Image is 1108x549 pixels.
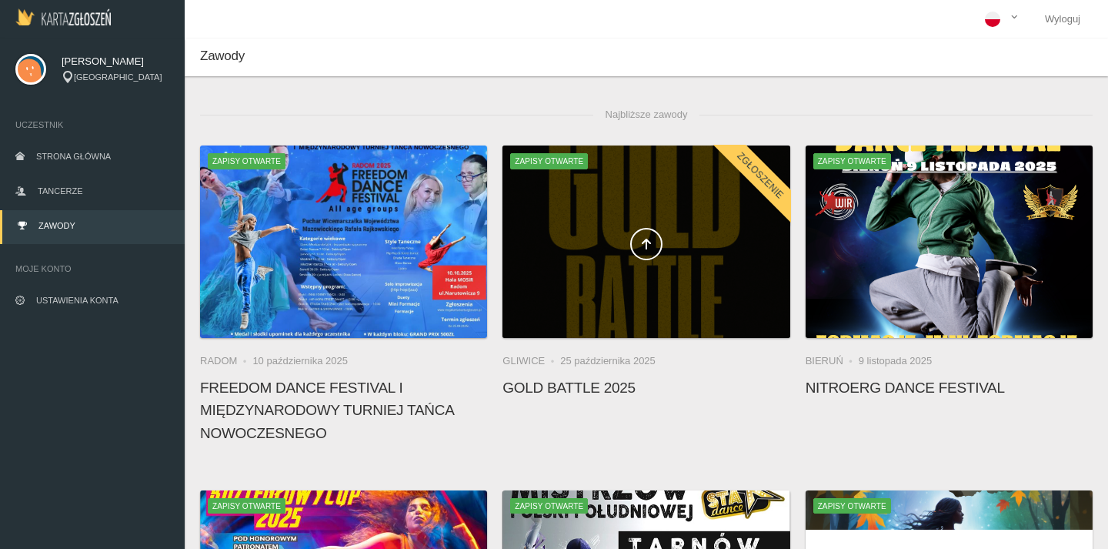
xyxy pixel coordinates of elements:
span: Zapisy otwarte [208,498,285,514]
img: FREEDOM DANCE FESTIVAL I Międzynarodowy Turniej Tańca Nowoczesnego [200,146,487,338]
li: Gliwice [502,353,560,369]
div: [GEOGRAPHIC_DATA] [62,71,169,84]
h4: NitroErg Dance Festival [806,377,1093,399]
a: NitroErg Dance FestivalZapisy otwarte [806,146,1093,338]
span: Zapisy otwarte [208,153,285,169]
span: Zawody [38,221,75,230]
li: Bieruń [806,353,859,369]
span: Zapisy otwarte [510,498,588,514]
span: Uczestnik [15,117,169,132]
div: Zgłoszenie [711,127,809,225]
span: Strona główna [36,152,111,161]
span: Zawody [200,49,245,63]
span: Najbliższe zawody [593,99,700,130]
span: Tancerze [38,186,82,196]
li: 9 listopada 2025 [859,353,932,369]
span: Ustawienia konta [36,296,118,305]
span: Zapisy otwarte [510,153,588,169]
img: NitroErg Dance Festival [806,146,1093,338]
span: Moje konto [15,261,169,276]
img: Logo [15,8,111,25]
a: FREEDOM DANCE FESTIVAL I Międzynarodowy Turniej Tańca NowoczesnegoZapisy otwarte [200,146,487,338]
li: Radom [200,353,252,369]
h4: Gold Battle 2025 [502,377,789,399]
li: 10 października 2025 [252,353,348,369]
span: Zapisy otwarte [813,498,891,514]
span: [PERSON_NAME] [62,54,169,69]
a: Gold Battle 2025Zapisy otwarteZgłoszenie [502,146,789,338]
h4: FREEDOM DANCE FESTIVAL I Międzynarodowy Turniej Tańca Nowoczesnego [200,377,487,444]
span: Zapisy otwarte [813,153,891,169]
img: svg [15,54,46,85]
li: 25 października 2025 [560,353,656,369]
